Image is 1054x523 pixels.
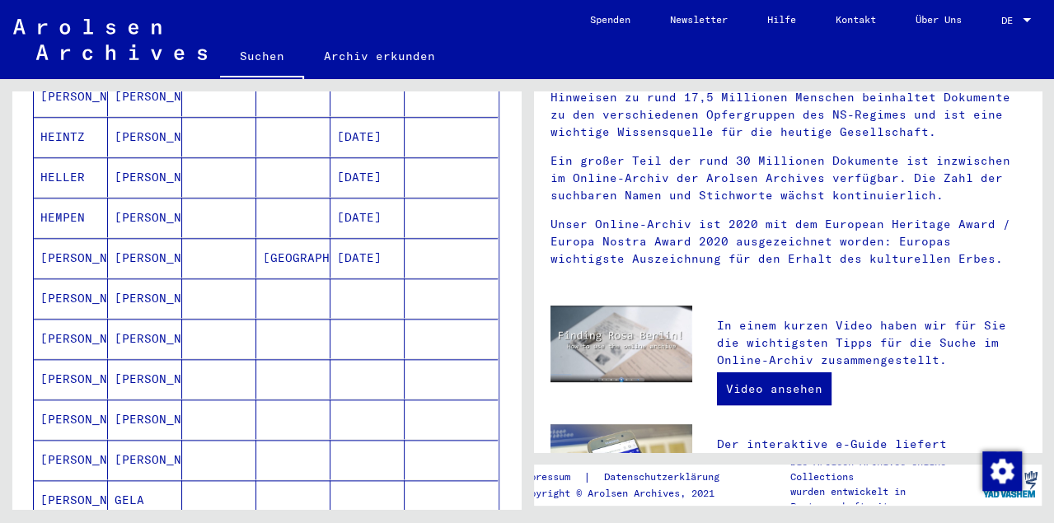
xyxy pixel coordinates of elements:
p: Copyright © Arolsen Archives, 2021 [518,486,739,501]
a: Archiv erkunden [304,36,455,76]
mat-cell: HELLER [34,157,108,197]
mat-cell: GELA [108,480,182,520]
mat-cell: [PERSON_NAME] [108,359,182,399]
mat-cell: [PERSON_NAME] [34,278,108,318]
mat-cell: [PERSON_NAME] [108,198,182,237]
p: Unser Online-Archiv ist 2020 mit dem European Heritage Award / Europa Nostra Award 2020 ausgezeic... [550,216,1026,268]
mat-cell: [PERSON_NAME] [34,399,108,439]
mat-cell: HEINTZ [34,117,108,156]
mat-cell: [PERSON_NAME] [34,359,108,399]
img: video.jpg [550,306,692,383]
a: Video ansehen [717,372,831,405]
mat-cell: [PERSON_NAME] [34,480,108,520]
mat-cell: [PERSON_NAME] [34,440,108,479]
img: Arolsen_neg.svg [13,19,207,60]
mat-cell: [PERSON_NAME] [34,238,108,278]
a: Impressum [518,469,583,486]
p: Die Arolsen Archives Online-Collections [790,455,978,484]
p: In einem kurzen Video haben wir für Sie die wichtigsten Tipps für die Suche im Online-Archiv zusa... [717,317,1025,369]
img: eguide.jpg [550,424,692,519]
mat-cell: [DATE] [330,238,405,278]
img: Zustimmung ändern [982,451,1022,491]
mat-cell: [PERSON_NAME] [108,238,182,278]
p: Ein großer Teil der rund 30 Millionen Dokumente ist inzwischen im Online-Archiv der Arolsen Archi... [550,152,1026,204]
mat-cell: [PERSON_NAME] [108,440,182,479]
div: | [518,469,739,486]
p: wurden entwickelt in Partnerschaft mit [790,484,978,514]
mat-cell: [PERSON_NAME] [34,319,108,358]
mat-cell: [DATE] [330,198,405,237]
div: Zustimmung ändern [981,451,1021,490]
mat-cell: [GEOGRAPHIC_DATA] [256,238,330,278]
a: Suchen [220,36,304,79]
span: DE [1001,15,1019,26]
mat-cell: [PERSON_NAME] [108,319,182,358]
mat-cell: [PERSON_NAME] [34,77,108,116]
mat-cell: [DATE] [330,157,405,197]
mat-cell: [DATE] [330,117,405,156]
a: Datenschutzerklärung [591,469,739,486]
img: yv_logo.png [979,464,1041,505]
mat-cell: [PERSON_NAME] [108,399,182,439]
mat-cell: [PERSON_NAME] [108,77,182,116]
mat-cell: [PERSON_NAME] [108,157,182,197]
mat-cell: [PERSON_NAME] [108,278,182,318]
mat-cell: HEMPEN [34,198,108,237]
mat-cell: [PERSON_NAME] [108,117,182,156]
